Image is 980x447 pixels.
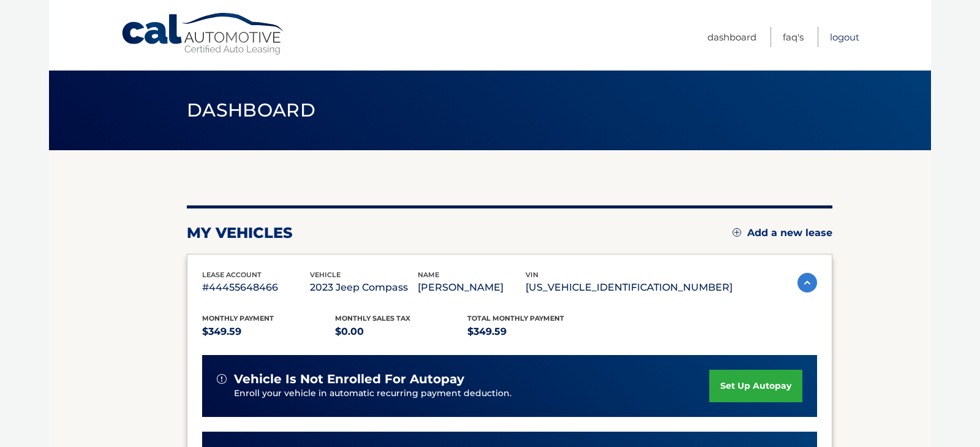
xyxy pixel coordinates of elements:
p: $349.59 [467,323,600,340]
span: vehicle [310,270,341,279]
span: lease account [202,270,262,279]
span: Monthly Payment [202,314,274,323]
a: set up autopay [709,370,802,402]
img: alert-white.svg [217,374,227,384]
span: Total Monthly Payment [467,314,564,323]
span: name [418,270,439,279]
p: $349.59 [202,323,335,340]
img: accordion-active.svg [797,273,817,292]
p: [US_VEHICLE_IDENTIFICATION_NUMBER] [526,279,733,296]
img: add.svg [733,228,741,237]
a: Dashboard [707,27,756,47]
span: vehicle is not enrolled for autopay [234,372,464,387]
p: #44455648466 [202,279,310,296]
span: Monthly sales Tax [335,314,410,323]
p: Enroll your vehicle in automatic recurring payment deduction. [234,387,709,400]
h2: my vehicles [187,224,293,242]
p: $0.00 [335,323,468,340]
a: Add a new lease [733,227,832,239]
span: vin [526,270,538,279]
p: [PERSON_NAME] [418,279,526,296]
p: 2023 Jeep Compass [310,279,418,296]
a: Cal Automotive [121,12,286,56]
span: Dashboard [187,99,315,121]
a: FAQ's [783,27,804,47]
a: Logout [830,27,859,47]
